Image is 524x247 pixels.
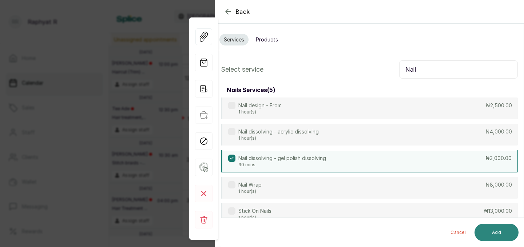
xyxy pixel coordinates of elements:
p: 1 hour(s) [238,109,282,115]
input: Search. [399,60,518,79]
p: 30 mins [238,162,326,168]
p: Select service [221,64,263,75]
p: Nail Wrap [238,181,262,188]
p: ₦3,000.00 [485,155,512,162]
button: Cancel [445,224,472,241]
p: 1 hour(s) [238,135,319,141]
p: ₦13,000.00 [484,207,512,215]
p: Stick On Nails [238,207,271,215]
button: Back [224,7,250,16]
button: Services [219,34,249,45]
span: Back [235,7,250,16]
h3: nails services ( 5 ) [227,86,275,95]
p: Nail dissolving - acrylic dissolving [238,128,319,135]
p: 1 hour(s) [238,188,262,194]
p: Nail design - From [238,102,282,109]
button: Add [475,224,519,241]
p: Nail dissolving - gel polish dissolving [238,155,326,162]
p: 1 hour(s) [238,215,271,220]
p: ₦2,500.00 [486,102,512,109]
p: ₦8,000.00 [485,181,512,188]
p: ₦4,000.00 [485,128,512,135]
button: Products [251,34,282,45]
